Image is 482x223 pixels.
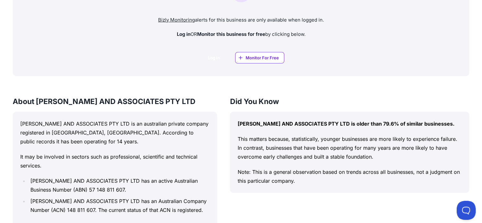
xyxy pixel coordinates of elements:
[158,17,195,23] a: Bizly Monitoring
[237,134,462,161] p: This matters because, statistically, younger businesses are more likely to experience failure. In...
[18,31,464,38] p: OR by clicking below.
[13,96,217,107] h3: About [PERSON_NAME] AND ASSOCIATES PTY LTD
[20,119,209,146] p: [PERSON_NAME] AND ASSOCIATES PTY LTD is an australian private company registered in [GEOGRAPHIC_D...
[237,167,462,185] p: Note: This is a general observation based on trends across all businesses, not a judgment on this...
[20,152,209,170] p: It may be involved in sectors such as professional, scientific and technical services.
[198,52,230,63] a: Log In
[457,201,476,220] iframe: Toggle Customer Support
[237,119,462,128] p: [PERSON_NAME] AND ASSOCIATES PTY LTD is older than 79.6% of similar businesses.
[29,197,209,214] li: [PERSON_NAME] AND ASSOCIATES PTY LTD has an Australian Company Number (ACN) 148 811 607. The curr...
[197,31,265,37] strong: Monitor this business for free
[18,16,464,24] p: alerts for this business are only available when logged in.
[177,31,190,37] strong: Log in
[235,52,284,63] a: Monitor For Free
[230,96,469,107] h3: Did You Know
[208,55,220,61] span: Log In
[246,55,279,61] span: Monitor For Free
[29,176,209,194] li: [PERSON_NAME] AND ASSOCIATES PTY LTD has an active Australian Business Number (ABN) 57 148 811 607.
